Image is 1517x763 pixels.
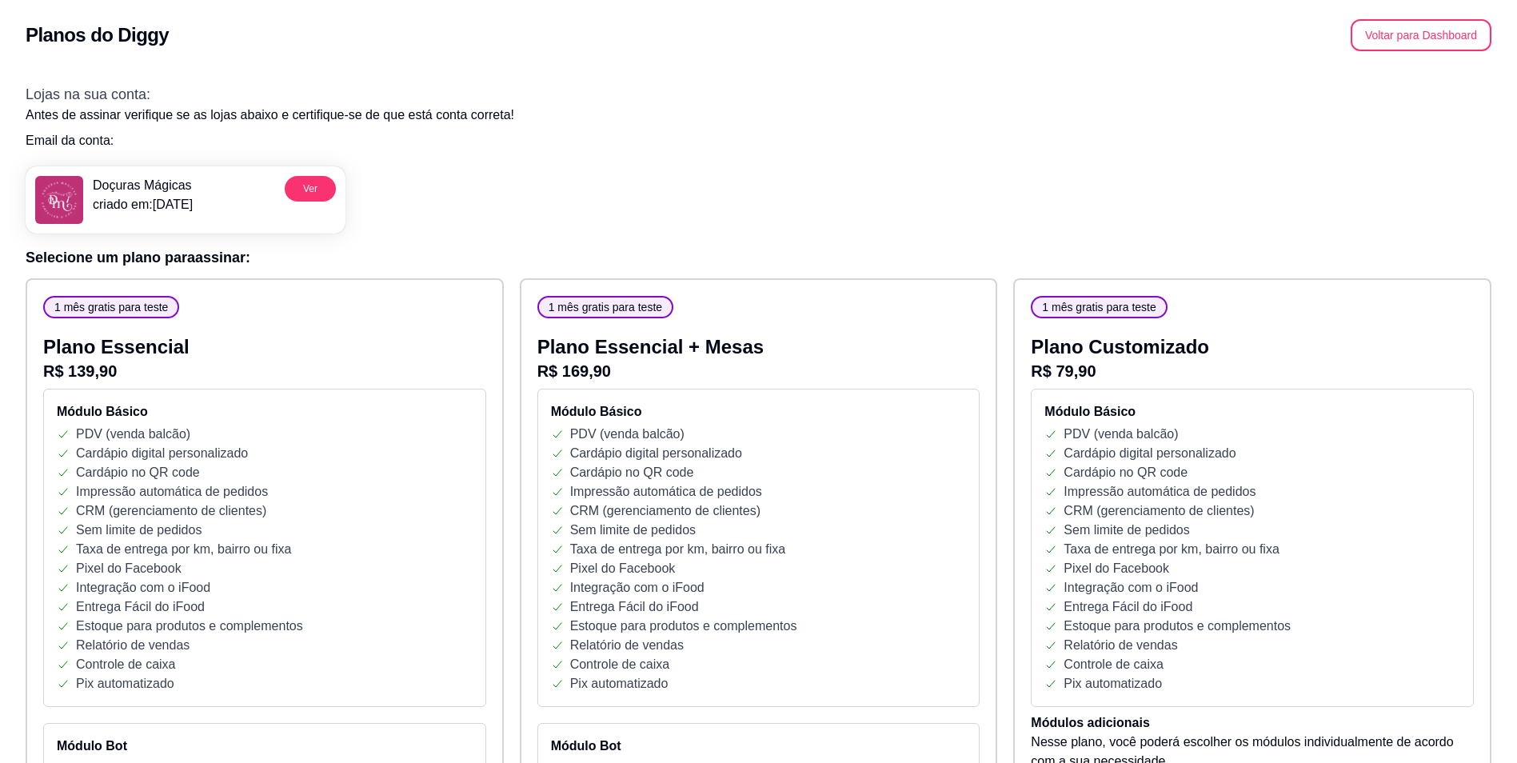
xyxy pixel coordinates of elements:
[76,444,248,463] p: Cardápio digital personalizado
[1064,521,1189,540] p: Sem limite de pedidos
[1064,425,1178,444] p: PDV (venda balcão)
[1064,674,1162,693] p: Pix automatizado
[1064,482,1256,501] p: Impressão automática de pedidos
[1064,578,1198,597] p: Integração com o iFood
[1064,540,1279,559] p: Taxa de entrega por km, bairro ou fixa
[570,444,742,463] p: Cardápio digital personalizado
[93,195,193,214] p: criado em: [DATE]
[26,83,1491,106] h3: Lojas na sua conta:
[570,482,762,501] p: Impressão automática de pedidos
[57,737,473,756] h4: Módulo Bot
[1031,360,1474,382] p: R$ 79,90
[570,597,699,617] p: Entrega Fácil do iFood
[570,501,760,521] p: CRM (gerenciamento de clientes)
[48,299,174,315] span: 1 mês gratis para teste
[570,521,696,540] p: Sem limite de pedidos
[551,402,967,421] h4: Módulo Básico
[1064,559,1169,578] p: Pixel do Facebook
[570,578,705,597] p: Integração com o iFood
[76,578,210,597] p: Integração com o iFood
[1064,444,1236,463] p: Cardápio digital personalizado
[57,402,473,421] h4: Módulo Básico
[570,559,676,578] p: Pixel do Facebook
[76,617,303,636] p: Estoque para produtos e complementos
[537,334,980,360] p: Plano Essencial + Mesas
[570,617,797,636] p: Estoque para produtos e complementos
[76,559,182,578] p: Pixel do Facebook
[542,299,669,315] span: 1 mês gratis para teste
[1044,402,1460,421] h4: Módulo Básico
[76,482,268,501] p: Impressão automática de pedidos
[1064,655,1164,674] p: Controle de caixa
[26,106,1491,125] p: Antes de assinar verifique se as lojas abaixo e certifique-se de que está conta correta!
[26,246,1491,269] h3: Selecione um plano para assinar :
[93,176,193,195] p: Doçuras Mágicas
[1064,636,1177,655] p: Relatório de vendas
[1031,713,1474,733] h4: Módulos adicionais
[26,131,1491,150] p: Email da conta:
[26,166,345,234] a: menu logoDoçuras Mágicascriado em:[DATE]Ver
[285,176,336,202] button: Ver
[1064,597,1192,617] p: Entrega Fácil do iFood
[1351,19,1491,51] button: Voltar para Dashboard
[76,655,176,674] p: Controle de caixa
[76,501,266,521] p: CRM (gerenciamento de clientes)
[76,463,200,482] p: Cardápio no QR code
[76,521,202,540] p: Sem limite de pedidos
[1064,463,1188,482] p: Cardápio no QR code
[43,334,486,360] p: Plano Essencial
[1064,501,1254,521] p: CRM (gerenciamento de clientes)
[76,674,174,693] p: Pix automatizado
[570,636,684,655] p: Relatório de vendas
[26,22,169,48] h2: Planos do Diggy
[570,540,785,559] p: Taxa de entrega por km, bairro ou fixa
[570,674,669,693] p: Pix automatizado
[1351,28,1491,42] a: Voltar para Dashboard
[1031,334,1474,360] p: Plano Customizado
[537,360,980,382] p: R$ 169,90
[570,425,685,444] p: PDV (venda balcão)
[76,540,291,559] p: Taxa de entrega por km, bairro ou fixa
[551,737,967,756] h4: Módulo Bot
[35,176,83,224] img: menu logo
[570,655,670,674] p: Controle de caixa
[43,360,486,382] p: R$ 139,90
[1064,617,1291,636] p: Estoque para produtos e complementos
[76,425,190,444] p: PDV (venda balcão)
[76,636,190,655] p: Relatório de vendas
[76,597,205,617] p: Entrega Fácil do iFood
[1036,299,1162,315] span: 1 mês gratis para teste
[570,463,694,482] p: Cardápio no QR code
